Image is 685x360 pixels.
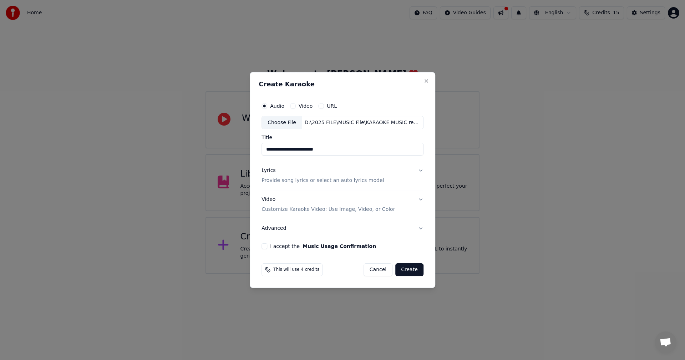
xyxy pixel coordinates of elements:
button: Create [395,263,423,276]
label: URL [327,103,337,108]
button: Advanced [262,219,423,238]
label: Audio [270,103,284,108]
div: D:\2025 FILE\MUSIC File\KARAOKE MUSIC ready\Air Supply\13-Young Love - Air Supply.mp3 [302,119,423,126]
p: Customize Karaoke Video: Use Image, Video, or Color [262,206,395,213]
label: Video [299,103,313,108]
label: Title [262,135,423,140]
label: I accept the [270,244,376,249]
div: Video [262,196,395,213]
p: Provide song lyrics or select an auto lyrics model [262,177,384,184]
div: Lyrics [262,167,275,174]
div: Choose File [262,116,302,129]
button: VideoCustomize Karaoke Video: Use Image, Video, or Color [262,191,423,219]
button: LyricsProvide song lyrics or select an auto lyrics model [262,162,423,190]
h2: Create Karaoke [259,81,426,87]
button: Cancel [364,263,392,276]
button: I accept the [303,244,376,249]
span: This will use 4 credits [273,267,319,273]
